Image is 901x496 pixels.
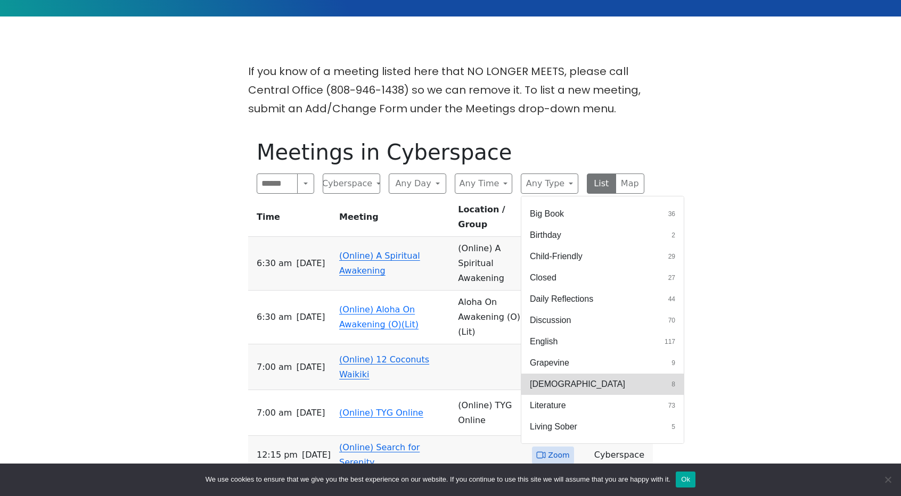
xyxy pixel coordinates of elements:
[521,416,684,437] button: Living Sober5 results
[339,442,420,467] a: (Online) Search for Serenity
[530,229,561,242] span: Birthday
[323,173,380,194] button: Cyberspace
[521,173,578,194] button: Any Type
[671,358,675,368] span: 9 results
[587,173,616,194] button: List
[665,337,675,346] span: 117 results
[530,208,564,220] span: Big Book
[335,202,454,237] th: Meeting
[302,448,331,462] span: [DATE]
[676,472,695,487] button: Ok
[521,288,684,310] button: Daily Reflections44 results
[521,395,684,416] button: Literature73 results
[248,62,653,118] p: If you know of a meeting listed here that NO LONGER MEETS, please call Central Office (808-946-14...
[671,379,675,389] span: 8 results
[668,294,675,304] span: 44 results
[339,354,429,379] a: (Online) 12 Coconuts Waikiki
[257,173,298,194] input: Search
[454,237,528,291] td: (Online) A Spiritual Awakening
[521,267,684,288] button: Closed27 results
[668,252,675,261] span: 29 results
[668,209,675,219] span: 36 results
[454,390,528,436] td: (Online) TYG Online
[257,310,292,325] span: 6:30 AM
[530,293,593,305] span: Daily Reflections
[296,360,325,375] span: [DATE]
[530,314,571,327] span: Discussion
[668,401,675,410] span: 73 results
[668,273,675,283] span: 27 results
[454,291,528,344] td: Aloha On Awakening (O) (Lit)
[530,399,566,412] span: Literature
[339,251,420,276] a: (Online) A Spiritual Awakening
[530,442,637,454] span: Location Temporarily Closed
[206,474,670,485] span: We use cookies to ensure that we give you the best experience on our website. If you continue to ...
[297,173,314,194] button: Search
[530,357,569,369] span: Grapevine
[454,202,528,237] th: Location / Group
[339,304,419,329] a: (Online) Aloha On Awakening (O)(Lit)
[339,408,423,418] a: (Online) TYG Online
[668,316,675,325] span: 70 results
[521,203,684,225] button: Big Book36 results
[530,271,556,284] span: Closed
[616,173,645,194] button: Map
[671,422,675,432] span: 5 results
[296,256,325,271] span: [DATE]
[257,139,644,165] h1: Meetings in Cyberspace
[257,360,292,375] span: 7:00 AM
[521,310,684,331] button: Discussion70 results
[530,420,577,433] span: Living Sober
[257,448,298,462] span: 12:15 PM
[590,436,653,475] td: Cyberspace
[296,310,325,325] span: [DATE]
[530,378,625,391] span: [DEMOGRAPHIC_DATA]
[530,335,558,348] span: English
[882,474,893,485] span: No
[521,331,684,352] button: English117 results
[248,202,335,237] th: Time
[548,449,569,462] span: Zoom
[521,246,684,267] button: Child-Friendly29 results
[671,230,675,240] span: 2 results
[257,406,292,420] span: 7:00 AM
[530,250,583,263] span: Child-Friendly
[521,374,684,395] button: [DEMOGRAPHIC_DATA]8 results
[521,352,684,374] button: Grapevine9 results
[296,406,325,420] span: [DATE]
[521,196,684,444] div: Any Type
[389,173,446,194] button: Any Day
[521,225,684,246] button: Birthday2 results
[521,437,684,459] button: Location Temporarily Closed1 result
[455,173,512,194] button: Any Time
[257,256,292,271] span: 6:30 AM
